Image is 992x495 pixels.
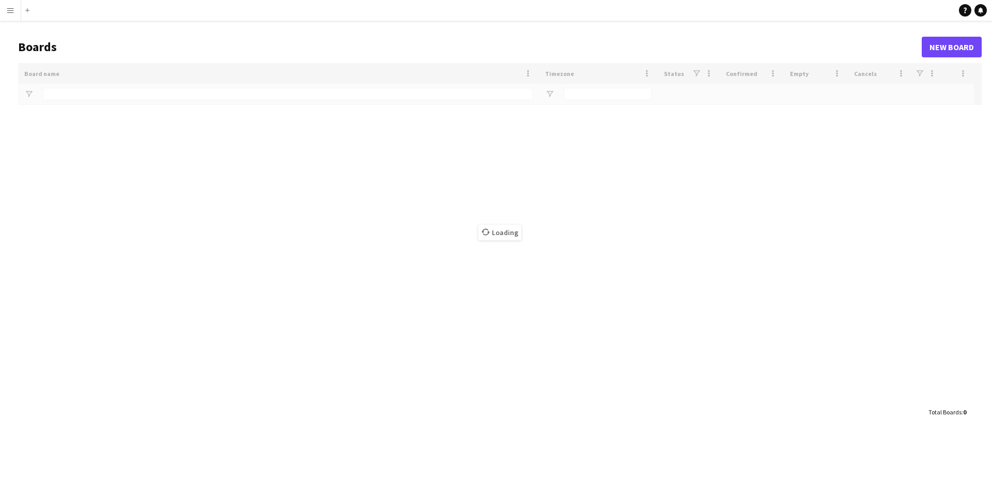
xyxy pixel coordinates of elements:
[928,402,966,422] div: :
[963,408,966,416] span: 0
[18,39,922,55] h1: Boards
[922,37,982,57] a: New Board
[928,408,962,416] span: Total Boards
[478,225,521,240] span: Loading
